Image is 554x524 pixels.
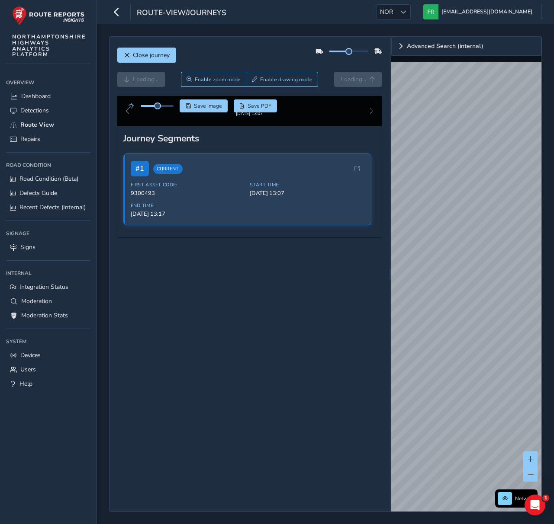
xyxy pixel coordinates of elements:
span: Save image [194,102,222,109]
span: Enable drawing mode [260,76,312,83]
button: Save [180,99,228,112]
span: [EMAIL_ADDRESS][DOMAIN_NAME] [441,4,532,19]
button: PDF [234,99,277,112]
a: Moderation [6,294,90,308]
span: Help [19,380,32,388]
span: 1 [542,495,549,502]
span: [DATE] 13:17 [131,210,245,218]
a: Road Condition (Beta) [6,172,90,186]
a: Help [6,377,90,391]
img: diamond-layout [423,4,438,19]
span: Current [153,164,183,174]
button: Close journey [117,48,176,63]
span: Repairs [20,135,40,143]
span: Signs [20,243,35,251]
button: Draw [246,72,318,87]
span: End Time: [131,202,245,209]
span: Defects Guide [19,189,57,197]
a: Devices [6,348,90,362]
a: Defects Guide [6,186,90,200]
button: Zoom [181,72,246,87]
a: Repairs [6,132,90,146]
div: Signage [6,227,90,240]
span: Moderation [21,297,52,305]
a: Moderation Stats [6,308,90,323]
span: Enable zoom mode [195,76,241,83]
span: NOR [377,5,396,19]
span: route-view/journeys [137,7,226,19]
span: Start Time: [250,182,364,188]
a: Signs [6,240,90,254]
span: Detections [20,106,49,115]
span: Integration Status [19,283,68,291]
a: Dashboard [6,89,90,103]
a: Recent Defects (Internal) [6,200,90,214]
span: Save PDF [248,102,271,109]
span: [DATE] 13:07 [250,189,364,197]
span: Close journey [133,51,170,59]
span: Users [20,365,36,374]
a: Route View [6,118,90,132]
a: Expand [391,37,541,56]
div: Internal [6,267,90,280]
a: Detections [6,103,90,118]
span: Advanced Search (internal) [407,43,483,49]
span: Recent Defects (Internal) [19,203,86,211]
div: Road Condition [6,159,90,172]
div: Overview [6,76,90,89]
span: Devices [20,351,41,359]
span: Network [515,495,535,502]
span: NORTHAMPTONSHIRE HIGHWAYS ANALYTICS PLATFORM [12,34,86,58]
a: Integration Status [6,280,90,294]
div: Journey Segments [123,132,376,144]
span: # 1 [131,161,149,176]
span: Dashboard [21,92,51,100]
span: Route View [20,121,54,129]
div: [DATE] 13:07 [236,110,263,117]
span: Road Condition (Beta) [19,175,78,183]
span: First Asset Code: [131,182,245,188]
button: [EMAIL_ADDRESS][DOMAIN_NAME] [423,4,535,19]
span: Moderation Stats [21,311,68,320]
img: rr logo [12,6,84,26]
a: Users [6,362,90,377]
div: System [6,335,90,348]
iframe: Intercom live chat [525,495,545,515]
span: 9300493 [131,189,245,197]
